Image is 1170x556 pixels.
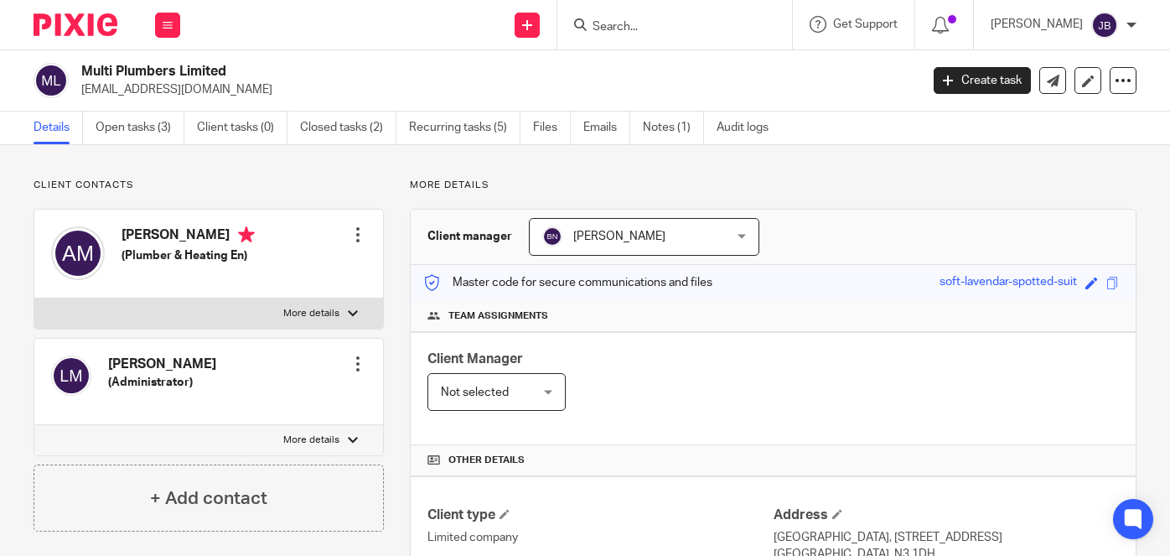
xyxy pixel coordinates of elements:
img: svg%3E [542,226,562,247]
a: Notes (1) [643,112,704,144]
img: svg%3E [1091,12,1118,39]
img: Pixie [34,13,117,36]
p: Master code for secure communications and files [423,274,712,291]
a: Details [34,112,83,144]
h4: + Add contact [150,486,267,512]
a: Recurring tasks (5) [409,112,520,144]
span: Other details [448,454,525,467]
p: Client contacts [34,179,384,192]
h5: (Administrator) [108,374,216,391]
p: [GEOGRAPHIC_DATA], [STREET_ADDRESS] [774,529,1119,546]
h4: [PERSON_NAME] [122,226,255,247]
img: svg%3E [34,63,69,98]
h4: Client type [427,507,773,524]
span: Team assignments [448,309,548,323]
h5: (Plumber & Heating En) [122,247,255,264]
a: Audit logs [717,112,781,144]
h4: [PERSON_NAME] [108,356,216,373]
a: Closed tasks (2) [300,112,396,144]
p: More details [283,434,339,447]
a: Client tasks (0) [197,112,287,144]
h3: Client manager [427,228,512,245]
p: [EMAIL_ADDRESS][DOMAIN_NAME] [81,81,909,98]
input: Search [591,20,742,35]
a: Open tasks (3) [96,112,184,144]
h4: Address [774,507,1119,524]
p: [PERSON_NAME] [991,16,1083,33]
div: soft-lavendar-spotted-suit [940,273,1077,293]
span: [PERSON_NAME] [573,231,665,242]
span: Client Manager [427,352,523,366]
a: Emails [583,112,630,144]
a: Create task [934,67,1031,94]
img: svg%3E [51,226,105,280]
p: Limited company [427,529,773,546]
i: Primary [238,226,255,243]
p: More details [283,307,339,320]
a: Files [533,112,571,144]
p: More details [410,179,1136,192]
img: svg%3E [51,356,91,396]
span: Not selected [441,387,509,398]
span: Get Support [833,18,898,30]
h2: Multi Plumbers Limited [81,63,743,81]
